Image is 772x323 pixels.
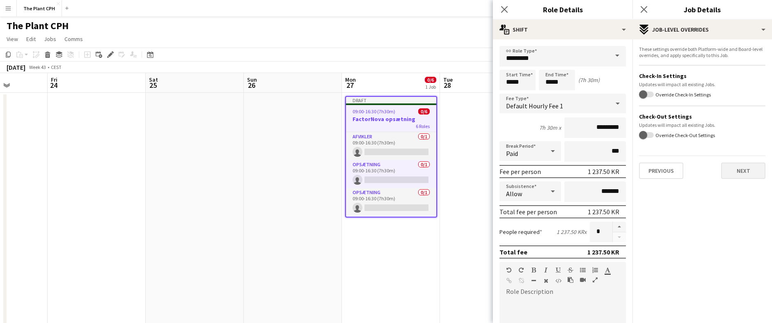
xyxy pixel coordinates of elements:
[531,277,536,284] button: Horizontal Line
[654,92,711,98] label: Override Check-In Settings
[346,216,436,244] app-card-role: Opsætning0/1
[7,35,18,43] span: View
[41,34,60,44] a: Jobs
[346,188,436,216] app-card-role: Opsætning0/109:00-16:30 (7h30m)
[499,208,557,216] div: Total fee per person
[26,35,36,43] span: Edit
[247,76,257,83] span: Sun
[416,123,430,129] span: 6 Roles
[632,20,772,39] div: Job-Level Overrides
[17,0,62,16] button: The Plant CPH
[568,267,573,273] button: Strikethrough
[353,108,395,115] span: 09:00-16:30 (7h30m)
[442,80,453,90] span: 28
[51,64,62,70] div: CEST
[518,267,524,273] button: Redo
[506,149,518,158] span: Paid
[580,267,586,273] button: Unordered List
[50,80,57,90] span: 24
[23,34,39,44] a: Edit
[499,228,542,236] label: People required
[346,115,436,123] h3: FactorNova opsætning
[543,267,549,273] button: Italic
[605,267,610,273] button: Text Color
[64,35,83,43] span: Comms
[7,20,69,32] h1: The Plant CPH
[506,102,563,110] span: Default Hourly Fee 1
[557,228,586,236] div: 1 237.50 KR x
[346,97,436,103] div: Draft
[3,34,21,44] a: View
[44,35,56,43] span: Jobs
[61,34,86,44] a: Comms
[568,277,573,283] button: Paste as plain text
[639,163,683,179] button: Previous
[592,267,598,273] button: Ordered List
[578,76,600,84] div: (7h 30m)
[588,167,619,176] div: 1 237.50 KR
[27,64,48,70] span: Week 43
[345,96,437,218] app-job-card: Draft09:00-16:30 (7h30m)0/6FactorNova opsætning6 RolesAfvikler0/109:00-16:30 (7h30m) Opsætning0/1...
[587,248,619,256] div: 1 237.50 KR
[654,132,715,138] label: Override Check-Out Settings
[592,277,598,283] button: Fullscreen
[7,63,25,71] div: [DATE]
[425,84,436,90] div: 1 Job
[506,190,522,198] span: Allow
[346,160,436,188] app-card-role: Opsætning0/109:00-16:30 (7h30m)
[639,113,765,120] h3: Check-Out Settings
[639,122,765,128] div: Updates will impact all existing Jobs.
[531,267,536,273] button: Bold
[580,277,586,283] button: Insert video
[588,208,619,216] div: 1 237.50 KR
[493,20,632,39] div: Shift
[148,80,158,90] span: 25
[639,72,765,80] h3: Check-In Settings
[51,76,57,83] span: Fri
[499,248,527,256] div: Total fee
[345,76,356,83] span: Mon
[344,80,356,90] span: 27
[721,163,765,179] button: Next
[543,277,549,284] button: Clear Formatting
[418,108,430,115] span: 0/6
[632,4,772,15] h3: Job Details
[555,267,561,273] button: Underline
[539,124,561,131] div: 7h 30m x
[499,167,541,176] div: Fee per person
[149,76,158,83] span: Sat
[246,80,257,90] span: 26
[639,81,765,87] div: Updates will impact all existing Jobs.
[506,267,512,273] button: Undo
[639,46,765,58] div: These settings override both Platform-wide and Board-level overrides, and apply specifically to t...
[346,132,436,160] app-card-role: Afvikler0/109:00-16:30 (7h30m)
[443,76,453,83] span: Tue
[493,4,632,15] h3: Role Details
[613,222,626,232] button: Increase
[555,277,561,284] button: HTML Code
[425,77,436,83] span: 0/6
